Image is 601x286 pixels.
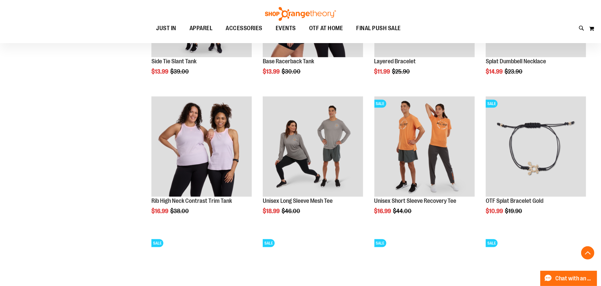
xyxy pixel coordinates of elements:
[482,93,589,231] div: product
[263,96,363,197] img: Unisex Long Sleeve Mesh Tee primary image
[371,93,478,231] div: product
[486,208,504,214] span: $10.99
[486,198,543,204] a: OTF Splat Bracelet Gold
[374,68,391,75] span: $11.99
[374,208,392,214] span: $16.99
[486,100,498,108] span: SALE
[486,239,498,247] span: SALE
[374,239,386,247] span: SALE
[263,58,314,65] a: Base Racerback Tank
[486,96,586,198] a: Product image for Splat Bracelet GoldSALE
[505,68,523,75] span: $23.90
[151,198,232,204] a: Rib High Neck Contrast Trim Tank
[309,21,343,36] span: OTF AT HOME
[505,208,523,214] span: $19.90
[556,275,593,282] span: Chat with an Expert
[540,271,597,286] button: Chat with an Expert
[190,21,213,36] span: APPAREL
[486,58,546,65] a: Splat Dumbbell Necklace
[263,239,275,247] span: SALE
[170,208,190,214] span: $38.00
[151,239,163,247] span: SALE
[264,7,337,21] img: Shop Orangetheory
[151,68,169,75] span: $13.99
[282,68,301,75] span: $30.00
[148,93,255,231] div: product
[263,208,281,214] span: $18.99
[374,100,386,108] span: SALE
[151,58,196,65] a: Side Tie Slant Tank
[581,246,594,259] button: Back To Top
[151,96,252,197] img: Rib Tank w/ Contrast Binding primary image
[282,208,301,214] span: $46.00
[276,21,296,36] span: EVENTS
[374,58,416,65] a: Layered Bracelet
[486,68,504,75] span: $14.99
[226,21,262,36] span: ACCESSORIES
[151,208,169,214] span: $16.99
[151,96,252,198] a: Rib Tank w/ Contrast Binding primary image
[356,21,401,36] span: FINAL PUSH SALE
[392,68,411,75] span: $25.90
[156,21,176,36] span: JUST IN
[374,198,457,204] a: Unisex Short Sleeve Recovery Tee
[170,68,190,75] span: $39.00
[263,198,333,204] a: Unisex Long Sleeve Mesh Tee
[263,96,363,198] a: Unisex Long Sleeve Mesh Tee primary image
[259,93,366,231] div: product
[374,96,475,197] img: Unisex Short Sleeve Recovery Tee primary image
[486,96,586,197] img: Product image for Splat Bracelet Gold
[374,96,475,198] a: Unisex Short Sleeve Recovery Tee primary imageSALE
[393,208,413,214] span: $44.00
[263,68,281,75] span: $13.99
